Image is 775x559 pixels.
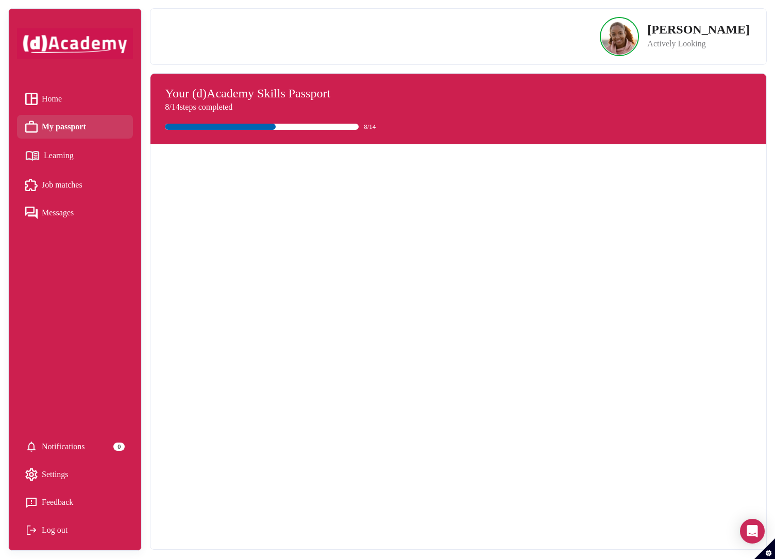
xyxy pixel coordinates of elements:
img: dAcademy [17,28,133,59]
a: Job matches iconJob matches [25,177,125,193]
img: setting [25,468,38,481]
img: Messages icon [25,207,38,219]
span: Learning [44,148,74,163]
div: 0 [113,443,125,451]
img: Log out [25,524,38,536]
a: Messages iconMessages [25,205,125,221]
span: Notifications [42,439,85,454]
span: 8/14 [364,122,376,132]
div: Log out [25,522,125,538]
div: Open Intercom Messenger [740,519,765,544]
a: My passport iconMy passport [25,119,125,134]
img: My passport icon [25,121,38,133]
img: Learning icon [25,147,40,165]
img: setting [25,441,38,453]
span: Messages [42,205,74,221]
p: 8/14 steps completed [165,101,752,113]
span: Settings [42,467,69,482]
p: [PERSON_NAME] [647,23,750,36]
button: Set cookie preferences [754,538,775,559]
img: Job matches icon [25,179,38,191]
h4: Your (d)Academy Skills Passport [165,86,752,101]
a: Feedback [25,495,125,510]
img: feedback [25,496,38,509]
span: My passport [42,119,86,134]
img: Profile [601,19,637,55]
p: Actively Looking [647,38,750,50]
span: Home [42,91,62,107]
span: Job matches [42,177,82,193]
img: Home icon [25,93,38,105]
a: Home iconHome [25,91,125,107]
a: Learning iconLearning [25,147,125,165]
